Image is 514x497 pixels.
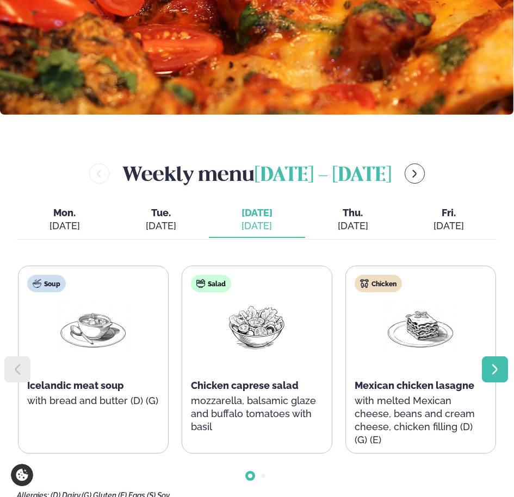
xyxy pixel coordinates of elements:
img: Salad.png [222,301,292,351]
span: [DATE] [218,206,296,219]
button: [DATE] [DATE] [209,202,305,238]
button: menu-btn-left [89,163,109,184]
span: Thu. [314,206,393,219]
img: salad.svg [196,279,205,288]
span: Mexican chicken lasagne [355,380,474,391]
span: Go to slide 2 [261,474,265,478]
span: Fri. [410,206,488,219]
img: soup.svg [33,279,41,288]
div: [DATE] [314,219,393,232]
img: Soup.png [58,301,128,351]
img: chicken.svg [360,279,369,288]
span: Mon. [26,206,104,219]
p: with melted Mexican cheese, beans and cream cheese, chicken filling (D) (G) (E) [355,394,487,446]
button: menu-btn-right [405,163,425,184]
button: Mon. [DATE] [17,202,113,238]
p: mozzarella, balsamic glaze and buffalo tomatoes with basil [191,394,323,433]
h2: Weekly menu [122,158,392,189]
p: with bread and butter (D) (G) [27,394,159,407]
span: Chicken caprese salad [191,380,299,391]
span: Icelandic meat soup [27,380,124,391]
div: [DATE] [218,219,296,232]
button: Fri. [DATE] [401,202,497,238]
div: Soup [27,275,66,292]
img: Lasagna.png [386,301,455,351]
span: [DATE] - [DATE] [255,166,392,185]
a: Cookie settings [11,464,33,486]
button: Tue. [DATE] [113,202,209,238]
div: Salad [191,275,231,292]
button: Thu. [DATE] [305,202,401,238]
div: [DATE] [26,219,104,232]
div: Chicken [355,275,402,292]
span: Tue. [121,206,200,219]
div: [DATE] [410,219,488,232]
span: Go to slide 1 [248,474,252,478]
div: [DATE] [121,219,200,232]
